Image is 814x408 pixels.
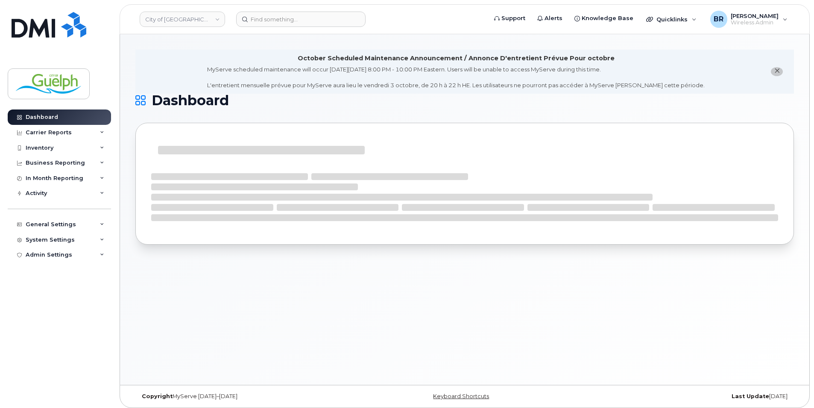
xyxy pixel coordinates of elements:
button: close notification [771,67,783,76]
div: MyServe [DATE]–[DATE] [135,393,355,400]
div: MyServe scheduled maintenance will occur [DATE][DATE] 8:00 PM - 10:00 PM Eastern. Users will be u... [207,65,705,89]
span: Dashboard [152,94,229,107]
a: Keyboard Shortcuts [433,393,489,399]
div: [DATE] [574,393,794,400]
strong: Last Update [732,393,769,399]
div: October Scheduled Maintenance Announcement / Annonce D'entretient Prévue Pour octobre [298,54,615,63]
strong: Copyright [142,393,173,399]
